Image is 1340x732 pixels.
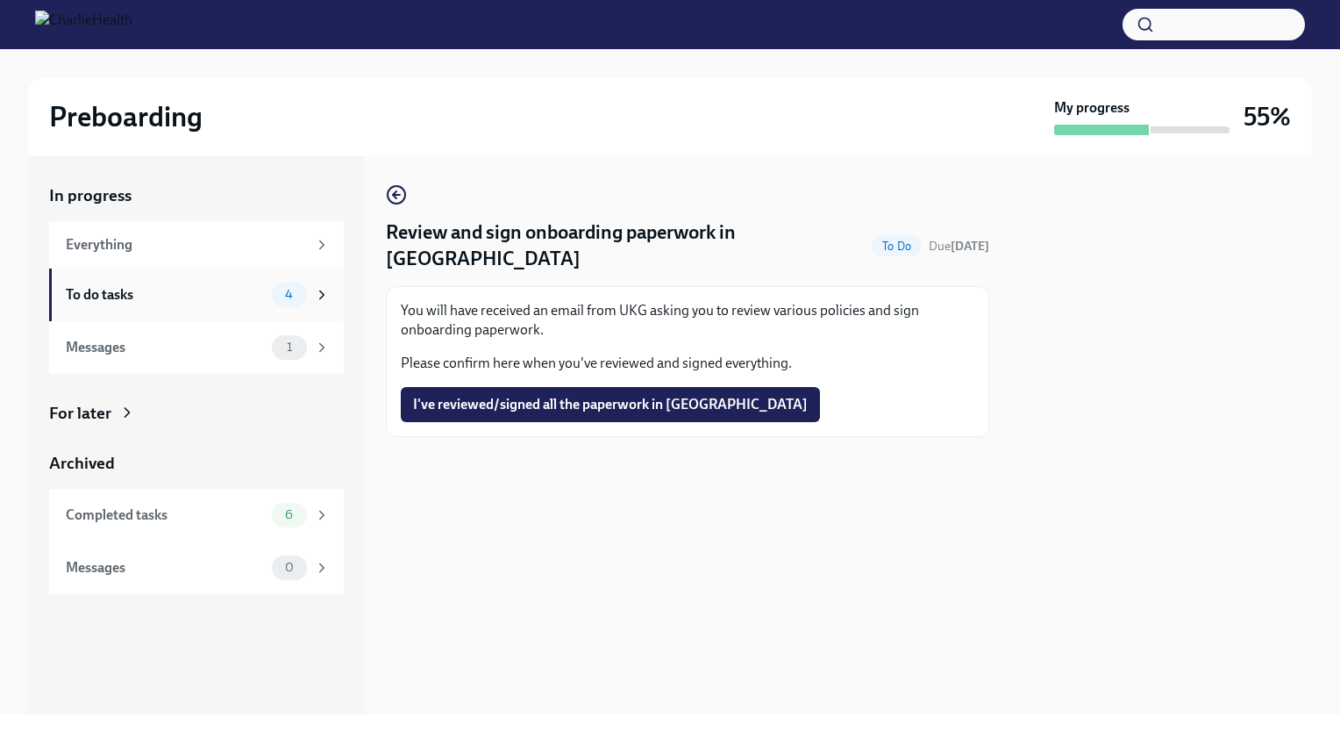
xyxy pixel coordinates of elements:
div: Everything [66,235,307,255]
img: CharlieHealth [35,11,132,39]
div: To do tasks [66,285,265,305]
a: To do tasks4 [49,269,344,321]
a: Archived [49,452,344,475]
strong: My progress [1054,98,1130,118]
a: Everything [49,221,344,269]
span: 4 [274,288,303,301]
p: You will have received an email from UKG asking you to review various policies and sign onboardin... [401,301,974,340]
button: I've reviewed/signed all the paperwork in [GEOGRAPHIC_DATA] [401,387,820,422]
h3: 55% [1244,101,1291,133]
a: For later [49,402,344,425]
span: To Do [872,240,922,253]
a: Messages0 [49,542,344,594]
a: Completed tasks6 [49,489,344,542]
a: Messages1 [49,321,344,374]
span: 0 [274,561,304,574]
div: Messages [66,558,265,578]
span: August 21st, 2025 06:00 [929,238,989,255]
h4: Review and sign onboarding paperwork in [GEOGRAPHIC_DATA] [386,219,865,272]
div: Messages [66,338,265,357]
h2: Preboarding [49,99,203,134]
div: For later [49,402,111,425]
span: I've reviewed/signed all the paperwork in [GEOGRAPHIC_DATA] [413,396,808,413]
strong: [DATE] [951,239,989,254]
p: Please confirm here when you've reviewed and signed everything. [401,354,974,373]
div: Completed tasks [66,506,265,525]
span: 1 [276,341,303,354]
span: 6 [274,508,303,521]
span: Due [929,239,989,254]
a: In progress [49,184,344,207]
